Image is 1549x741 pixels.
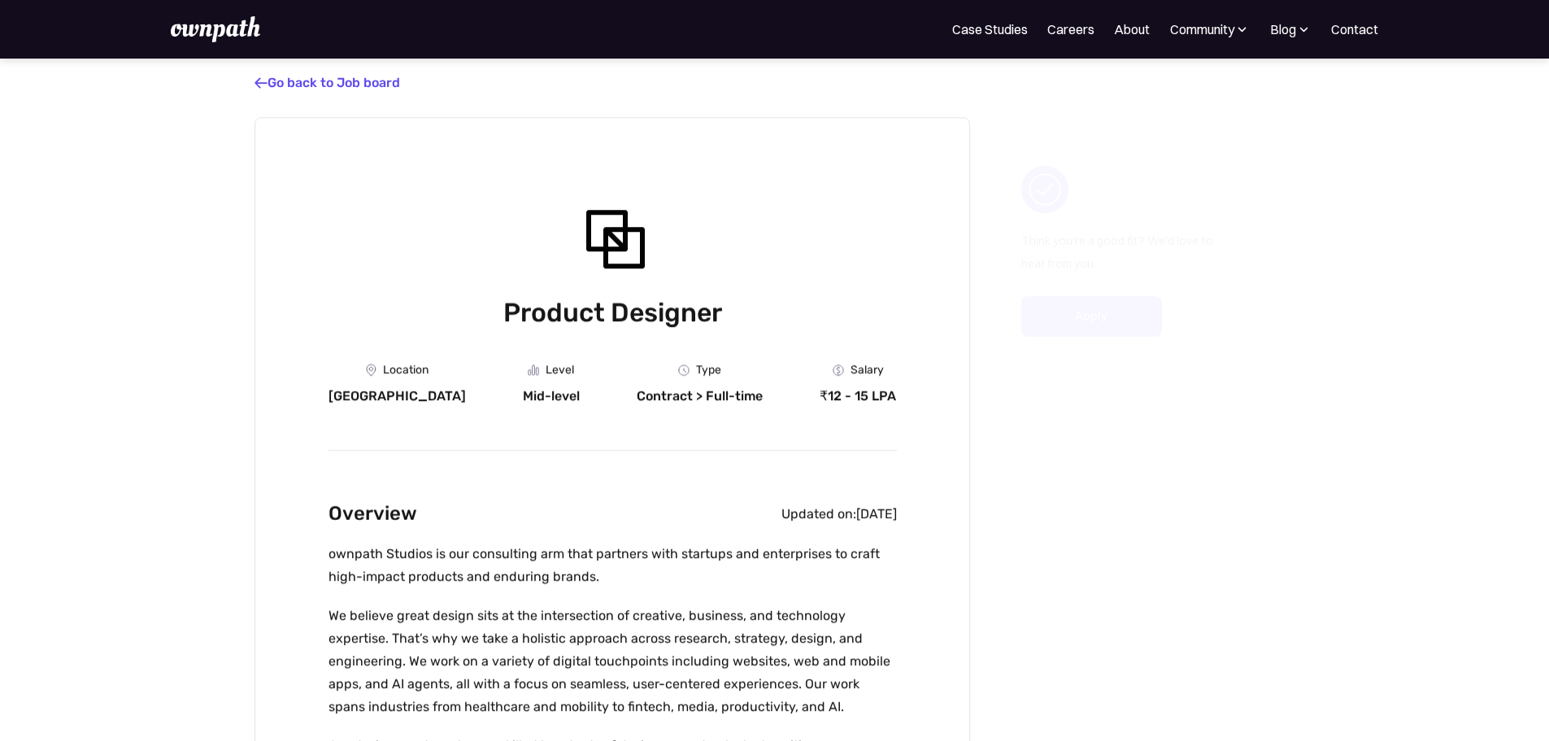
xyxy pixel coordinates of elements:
[382,364,428,377] div: Location
[1047,20,1094,39] a: Careers
[1114,20,1150,39] a: About
[952,20,1028,39] a: Case Studies
[1270,20,1296,39] div: Blog
[328,604,896,718] p: We believe great design sits at the intersection of creative, business, and technology expertise....
[328,294,896,331] h1: Product Designer
[1021,296,1162,337] a: Apply
[522,388,579,404] div: Mid-level
[1169,20,1250,39] div: Community
[850,364,883,377] div: Salary
[832,364,843,376] img: Money Icon - Job Board X Webflow Template
[820,388,896,404] div: ₹12 - 15 LPA
[1331,20,1378,39] a: Contact
[328,388,465,404] div: [GEOGRAPHIC_DATA]
[528,364,539,376] img: Graph Icon - Job Board X Webflow Template
[637,388,763,404] div: Contract > Full-time
[855,506,896,522] div: [DATE]
[678,364,690,376] img: Clock Icon - Job Board X Webflow Template
[1021,229,1216,275] p: Think you're a good fit? We'd love to hear from you.
[328,543,896,588] p: ownpath Studios is our consulting arm that partners with startups and enterprises to craft high-i...
[696,364,721,377] div: Type
[328,498,416,530] h2: Overview
[781,506,855,522] div: Updated on:
[1269,20,1312,39] div: Blog
[1170,20,1234,39] div: Community
[255,75,400,90] a: Go back to Job board
[365,364,376,377] img: Location Icon - Job Board X Webflow Template
[546,364,574,377] div: Level
[255,75,268,91] span: 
